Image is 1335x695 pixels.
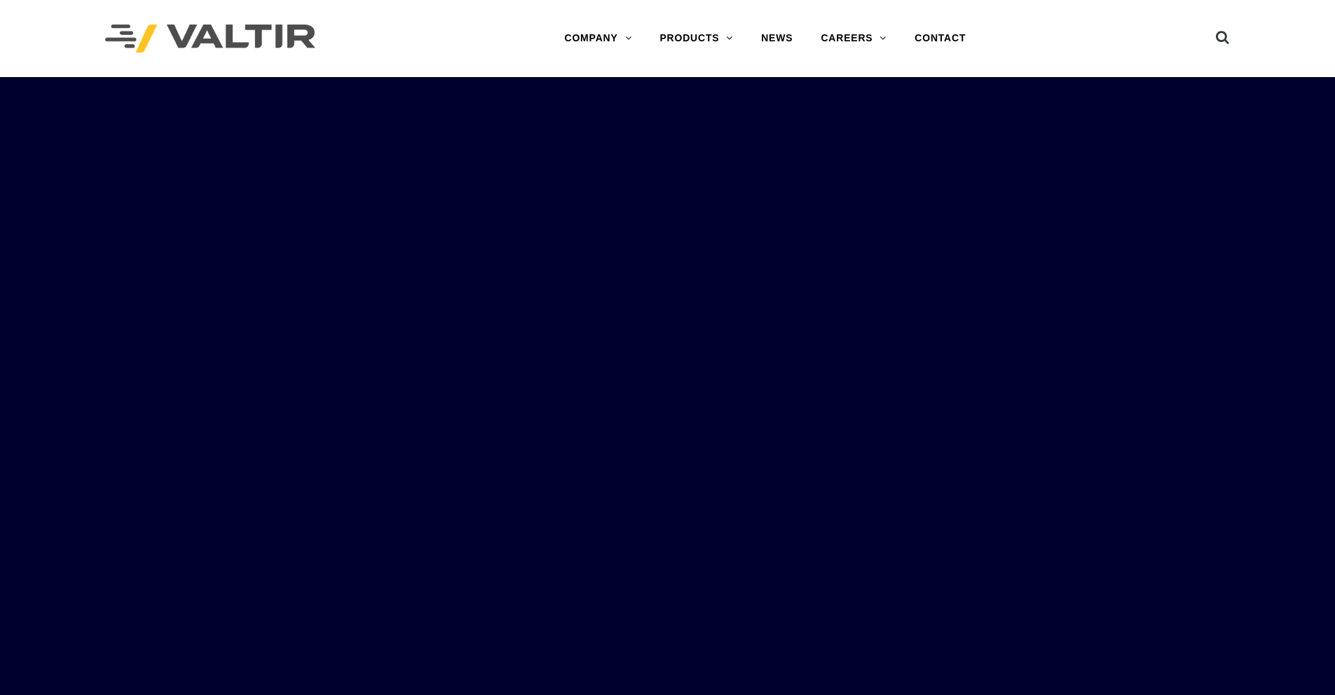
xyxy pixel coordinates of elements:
[747,25,807,53] a: NEWS
[901,25,980,53] a: CONTACT
[807,25,901,53] a: CAREERS
[105,25,315,53] img: Valtir
[550,25,645,53] a: COMPANY
[645,25,747,53] a: PRODUCTS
